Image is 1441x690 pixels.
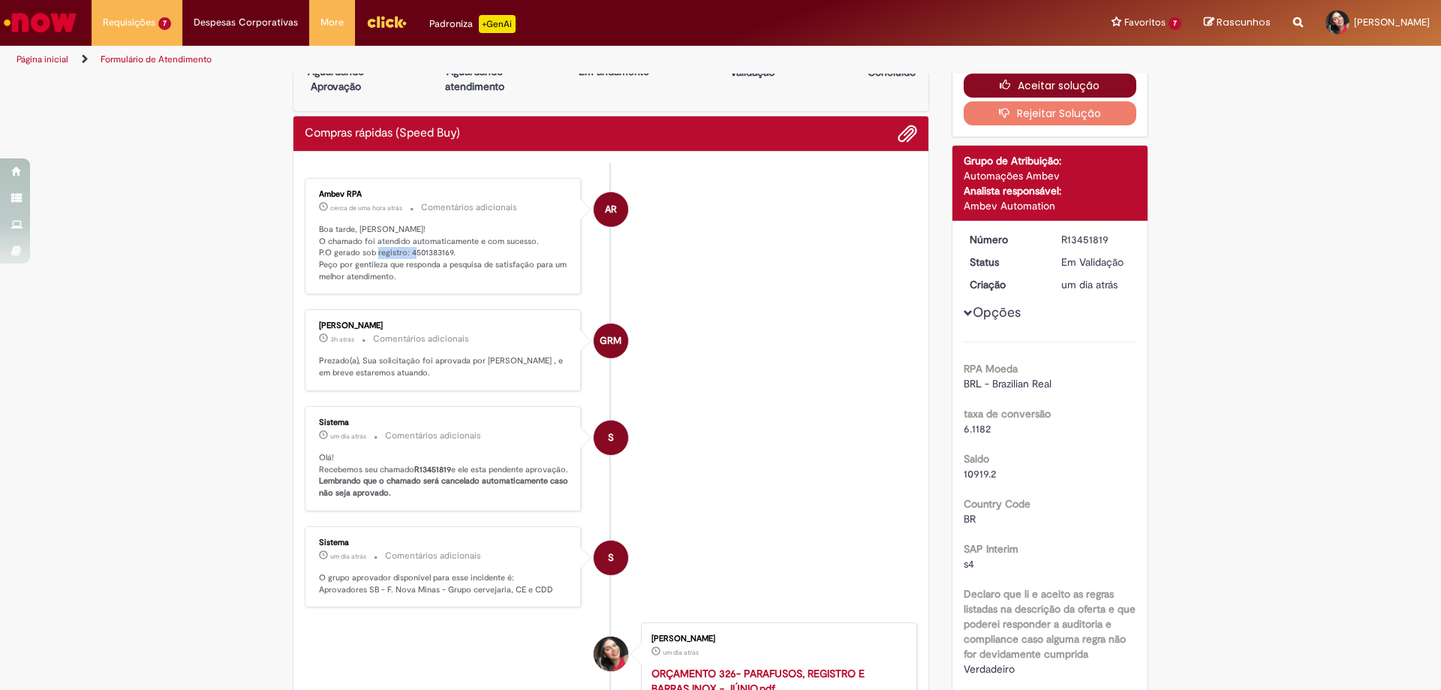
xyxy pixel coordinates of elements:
[1354,16,1430,29] span: [PERSON_NAME]
[594,324,628,358] div: Graziele Rezende Miranda
[964,467,996,481] span: 10919.2
[305,127,460,140] h2: Compras rápidas (Speed Buy) Histórico de tíquete
[373,333,469,345] small: Comentários adicionais
[958,232,1051,247] dt: Número
[366,11,407,33] img: click_logo_yellow_360x200.png
[964,662,1015,676] span: Verdadeiro
[964,557,974,571] span: s4
[1204,16,1271,30] a: Rascunhos
[101,53,212,65] a: Formulário de Atendimento
[594,637,628,671] div: Ana Carolina De Souza Lopes
[964,377,1051,390] span: BRL - Brazilian Real
[964,452,989,466] b: Saldo
[330,203,402,212] span: cerca de uma hora atrás
[608,420,614,456] span: S
[385,550,481,562] small: Comentários adicionais
[319,190,569,199] div: Ambev RPA
[964,542,1018,556] b: SAP Interim
[320,15,344,30] span: More
[964,512,976,526] span: BR
[11,46,949,74] ul: Trilhas de página
[964,74,1137,98] button: Aceitar solução
[319,538,569,547] div: Sistema
[605,191,617,227] span: AR
[330,335,354,344] time: 28/08/2025 10:51:38
[600,323,621,359] span: GRM
[898,124,917,143] button: Adicionar anexos
[958,255,1051,270] dt: Status
[319,572,569,595] p: O grupo aprovador disponível para esse incidente é: Aprovadores SB - F. Nova Minas - Grupo cervej...
[964,422,991,435] span: 6.1182
[964,362,1018,375] b: RPA Moeda
[608,540,614,576] span: S
[1217,15,1271,29] span: Rascunhos
[1061,232,1131,247] div: R13451819
[17,53,68,65] a: Página inicial
[663,648,699,657] span: um dia atrás
[964,101,1137,125] button: Rejeitar Solução
[964,587,1136,661] b: Declaro que li e aceito as regras listadas na descrição da oferta e que poderei responder a audit...
[330,552,366,561] time: 27/08/2025 11:17:49
[319,355,569,378] p: Prezado(a), Sua solicitação foi aprovada por [PERSON_NAME] , e em breve estaremos atuando.
[299,64,372,94] p: Aguardando Aprovação
[194,15,298,30] span: Despesas Corporativas
[385,429,481,442] small: Comentários adicionais
[319,224,569,283] p: Boa tarde, [PERSON_NAME]! O chamado foi atendido automaticamente e com sucesso. P.O gerado sob re...
[319,418,569,427] div: Sistema
[964,497,1030,511] b: Country Code
[1061,278,1118,291] span: um dia atrás
[651,634,901,643] div: [PERSON_NAME]
[330,432,366,441] time: 27/08/2025 11:17:52
[958,277,1051,292] dt: Criação
[429,15,516,33] div: Padroniza
[330,335,354,344] span: 3h atrás
[330,432,366,441] span: um dia atrás
[1061,255,1131,270] div: Em Validação
[319,321,569,330] div: [PERSON_NAME]
[438,64,511,94] p: Aguardando atendimento
[319,452,569,499] p: Olá! Recebemos seu chamado e ele esta pendente aprovação.
[414,464,451,475] b: R13451819
[1061,278,1118,291] time: 27/08/2025 11:17:40
[421,201,517,214] small: Comentários adicionais
[1169,17,1181,30] span: 7
[964,198,1137,213] div: Ambev Automation
[479,15,516,33] p: +GenAi
[158,17,171,30] span: 7
[1061,277,1131,292] div: 27/08/2025 11:17:40
[319,475,570,499] b: Lembrando que o chamado será cancelado automaticamente caso não seja aprovado.
[964,183,1137,198] div: Analista responsável:
[103,15,155,30] span: Requisições
[594,192,628,227] div: Ambev RPA
[964,168,1137,183] div: Automações Ambev
[2,8,79,38] img: ServiceNow
[594,541,628,575] div: System
[1124,15,1166,30] span: Favoritos
[330,552,366,561] span: um dia atrás
[964,407,1051,420] b: taxa de conversão
[594,420,628,455] div: System
[964,153,1137,168] div: Grupo de Atribuição:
